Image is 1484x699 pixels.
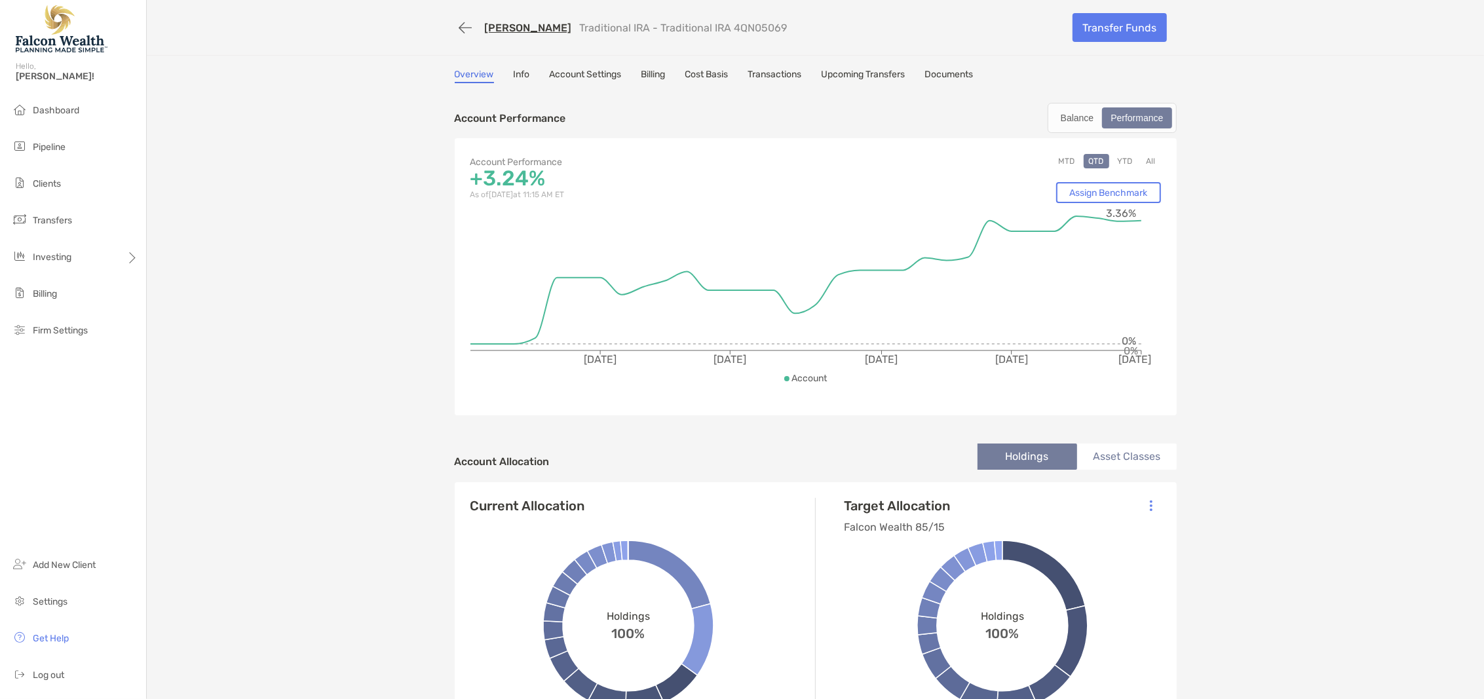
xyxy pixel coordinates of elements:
img: pipeline icon [12,138,28,154]
a: Documents [925,69,974,83]
a: Assign Benchmark [1056,182,1161,203]
img: add_new_client icon [12,556,28,572]
p: +3.24% [470,170,816,187]
a: Transfer Funds [1073,13,1167,42]
span: [PERSON_NAME]! [16,71,138,82]
a: Overview [455,69,494,83]
span: Transfers [33,215,72,226]
img: settings icon [12,593,28,609]
li: Holdings [978,444,1077,470]
button: QTD [1084,154,1109,168]
span: Investing [33,252,71,263]
tspan: 0% [1124,345,1138,357]
img: Icon List Menu [1150,500,1152,512]
a: Cost Basis [685,69,729,83]
img: transfers icon [12,212,28,227]
img: investing icon [12,248,28,264]
a: [PERSON_NAME] [485,22,572,34]
a: Transactions [748,69,802,83]
button: MTD [1054,154,1080,168]
a: Info [514,69,530,83]
tspan: [DATE] [713,353,746,366]
img: dashboard icon [12,102,28,117]
p: As of [DATE] at 11:15 AM ET [470,187,816,203]
span: 100% [986,622,1019,641]
span: Add New Client [33,559,96,571]
a: Billing [641,69,666,83]
a: Account Settings [550,69,622,83]
span: Holdings [607,610,650,622]
img: get-help icon [12,630,28,645]
img: Falcon Wealth Planning Logo [16,5,107,52]
button: All [1141,154,1161,168]
tspan: [DATE] [865,353,898,366]
button: YTD [1113,154,1138,168]
span: Pipeline [33,142,66,153]
span: 100% [612,622,645,641]
img: clients icon [12,175,28,191]
a: Upcoming Transfers [822,69,905,83]
p: Traditional IRA - Traditional IRA 4QN05069 [580,22,788,34]
h4: Current Allocation [470,498,585,514]
span: Clients [33,178,61,189]
img: billing icon [12,285,28,301]
tspan: [DATE] [584,353,617,366]
p: Account Performance [470,154,816,170]
p: Account [791,370,827,387]
p: Account Performance [455,110,566,126]
tspan: 0% [1122,335,1136,347]
p: Falcon Wealth 85/15 [845,519,951,535]
h4: Account Allocation [455,455,550,468]
span: Get Help [33,633,69,644]
tspan: [DATE] [1118,353,1151,366]
tspan: 3.36% [1106,207,1136,219]
img: logout icon [12,666,28,682]
div: Performance [1103,109,1170,127]
span: Log out [33,670,64,681]
span: Firm Settings [33,325,88,336]
span: Settings [33,596,67,607]
div: Balance [1054,109,1101,127]
tspan: [DATE] [995,353,1027,366]
div: segmented control [1048,103,1177,133]
span: Billing [33,288,57,299]
img: firm-settings icon [12,322,28,337]
span: Holdings [981,610,1024,622]
li: Asset Classes [1077,444,1177,470]
span: Dashboard [33,105,79,116]
h4: Target Allocation [845,498,951,514]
